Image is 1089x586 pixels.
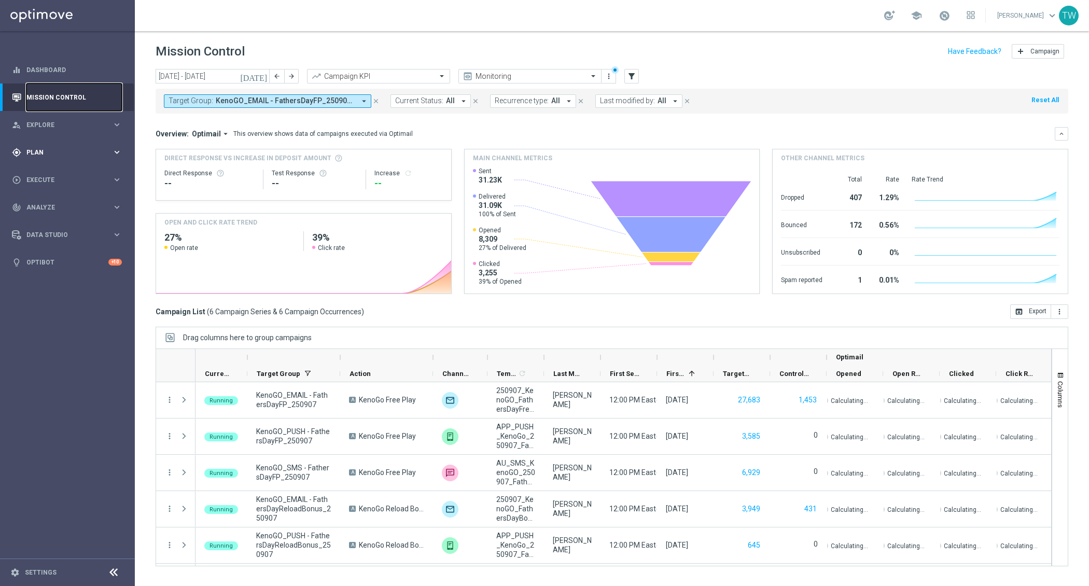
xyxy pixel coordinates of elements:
[576,95,585,107] button: close
[671,96,680,106] i: arrow_drop_down
[831,540,868,550] p: Calculating...
[156,418,196,455] div: Press SPACE to select this row.
[781,188,822,205] div: Dropped
[233,129,413,138] div: This overview shows data of campaigns executed via Optimail
[490,94,576,108] button: Recurrence type: All arrow_drop_down
[666,431,688,441] div: 07 Sep 2025, Sunday
[210,434,233,440] span: Running
[1030,94,1060,106] button: Reset All
[609,468,839,477] span: 12:00 PM Eastern Australia Time (Sydney) (UTC +10:00)
[1010,307,1068,315] multiple-options-button: Export to CSV
[835,243,862,260] div: 0
[741,430,761,443] button: 3,585
[272,177,357,190] div: --
[165,395,174,404] button: more_vert
[605,72,613,80] i: more_vert
[12,230,112,240] div: Data Studio
[442,465,458,481] img: Vonage
[564,96,574,106] i: arrow_drop_down
[887,504,925,514] p: Calculating...
[442,537,458,554] img: OptiMobile Push
[210,506,233,513] span: Running
[359,431,416,441] span: KenoGo Free Play
[12,248,122,276] div: Optibot
[996,8,1059,23] a: [PERSON_NAME]keyboard_arrow_down
[741,466,761,479] button: 6,929
[949,370,974,378] span: Clicked
[361,307,364,316] span: )
[183,333,312,342] span: Drag columns here to group campaigns
[156,527,196,564] div: Press SPACE to select this row.
[12,120,112,130] div: Explore
[26,248,108,276] a: Optibot
[164,169,255,177] div: Direct Response
[479,260,522,268] span: Clicked
[944,504,981,514] p: Calculating...
[479,167,502,175] span: Sent
[553,536,592,554] div: Tina Wang
[887,395,925,405] p: Calculating...
[479,277,522,286] span: 39% of Opened
[577,97,584,105] i: close
[359,395,416,404] span: KenoGo Free Play
[1058,130,1065,137] i: keyboard_arrow_down
[169,96,213,105] span: Target Group:
[112,175,122,185] i: keyboard_arrow_right
[836,370,861,378] span: Opened
[911,10,922,21] span: school
[349,506,356,512] span: A
[164,231,295,244] h2: 27%
[156,455,196,491] div: Press SPACE to select this row.
[1059,6,1079,25] div: TW
[10,568,20,577] i: settings
[463,71,473,81] i: preview
[240,72,268,81] i: [DATE]
[359,540,424,550] span: KenoGo Reload Bonus
[165,540,174,550] i: more_vert
[1000,504,1038,514] p: Calculating...
[1012,44,1064,59] button: add Campaign
[11,258,122,267] button: lightbulb Optibot +10
[192,129,221,138] span: Optimail
[12,258,21,267] i: lightbulb
[496,458,535,486] span: AU_SMS_KenoGO_250907_FathersDayFreePlay
[496,495,535,523] span: 250907_KenoGO_FathersDayBonusReload
[609,505,839,513] span: 12:00 PM Eastern Australia Time (Sydney) (UTC +10:00)
[1046,10,1058,21] span: keyboard_arrow_down
[164,218,257,227] h4: OPEN AND CLICK RATE TREND
[165,431,174,441] button: more_vert
[1016,47,1025,55] i: add
[256,390,331,409] span: KenoGO_EMAIL - FathersDayFP_250907
[553,499,592,518] div: Tina Wang
[609,396,839,404] span: 12:00 PM Eastern Australia Time (Sydney) (UTC +10:00)
[371,95,381,107] button: close
[723,370,752,378] span: Targeted Customers
[196,455,1053,491] div: Press SPACE to select this row.
[165,468,174,477] i: more_vert
[12,65,21,75] i: equalizer
[12,175,21,185] i: play_circle_outline
[874,243,899,260] div: 0%
[611,66,619,74] div: There are unsaved changes
[442,392,458,409] img: Optimail
[472,97,479,105] i: close
[210,542,233,549] span: Running
[156,44,245,59] h1: Mission Control
[835,216,862,232] div: 172
[747,539,761,552] button: 645
[1030,48,1059,55] span: Campaign
[256,463,331,482] span: KenoGO_SMS - FathersDayFP_250907
[204,468,238,478] colored-tag: Running
[798,394,818,407] button: 1,453
[221,129,230,138] i: arrow_drop_down
[204,431,238,441] colored-tag: Running
[359,96,369,106] i: arrow_drop_down
[553,370,583,378] span: Last Modified By
[874,216,899,232] div: 0.56%
[496,386,535,414] span: 250907_KenoGO_FathersDayFreePlay
[944,431,981,441] p: Calculating...
[25,569,57,576] a: Settings
[404,169,412,177] i: refresh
